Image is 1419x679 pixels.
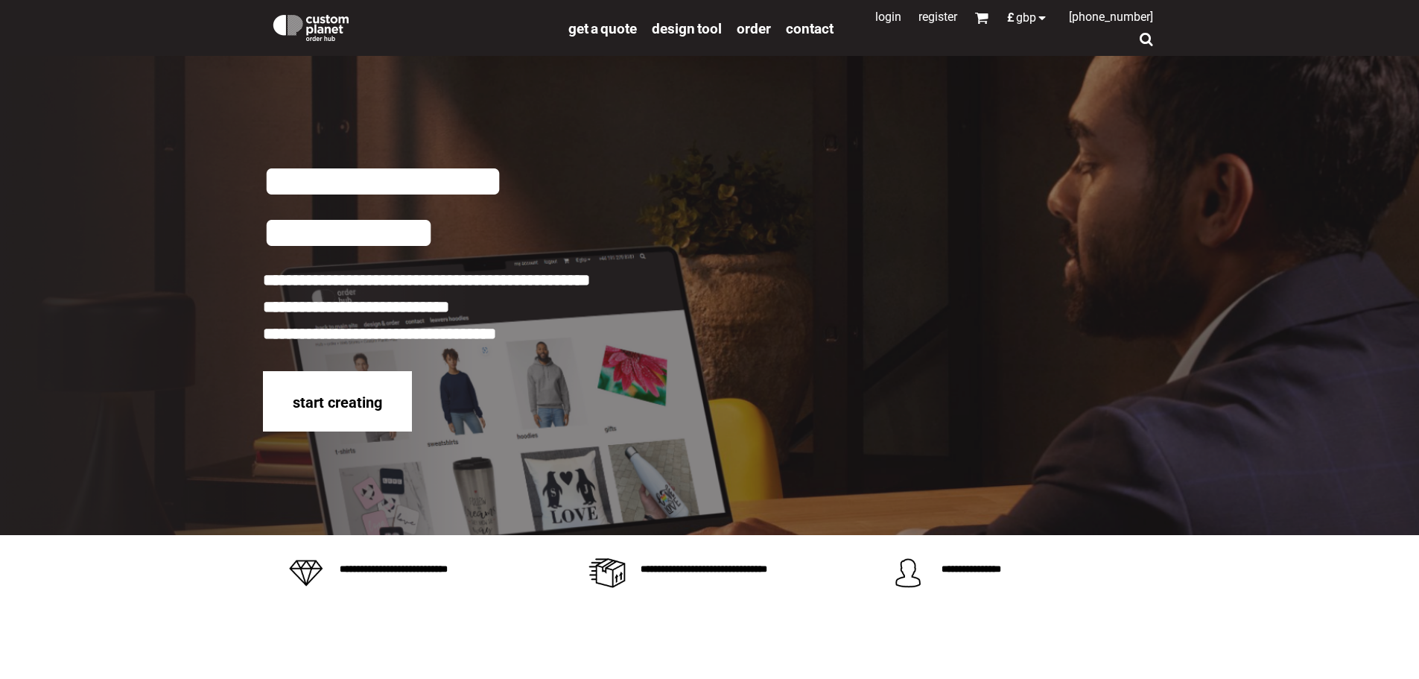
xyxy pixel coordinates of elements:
[786,19,834,37] a: Contact
[918,10,957,24] a: Register
[875,10,901,24] a: Login
[263,4,561,48] a: Custom Planet
[1007,12,1016,24] span: £
[270,11,352,41] img: Custom Planet
[1016,12,1036,24] span: GBP
[652,20,722,37] span: design tool
[1069,10,1153,24] span: [PHONE_NUMBER]
[737,19,771,37] a: order
[568,19,637,37] a: get a quote
[737,20,771,37] span: order
[293,394,382,411] span: start creating
[568,20,637,37] span: get a quote
[786,20,834,37] span: Contact
[652,19,722,37] a: design tool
